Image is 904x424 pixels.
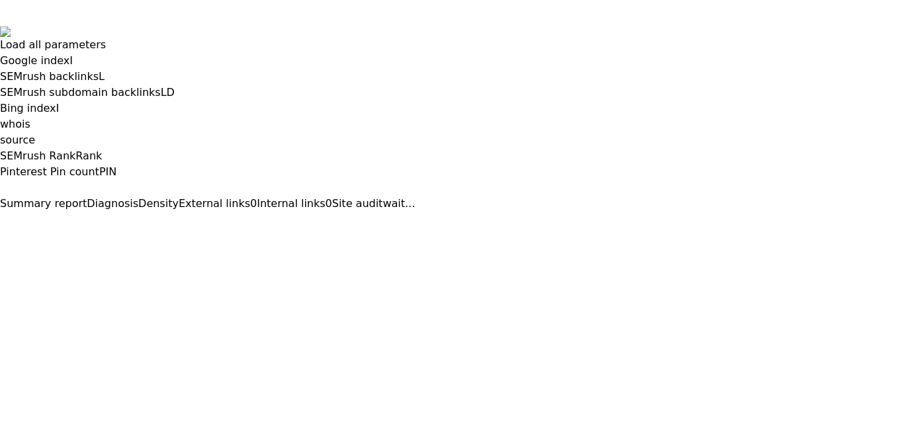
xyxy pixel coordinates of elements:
[326,197,332,210] span: 0
[138,197,179,210] span: Density
[69,54,73,67] span: I
[161,86,175,99] span: LD
[75,149,102,162] span: Rank
[257,197,325,210] span: Internal links
[250,197,257,210] span: 0
[56,102,60,114] span: I
[99,165,116,178] span: PIN
[383,197,415,210] span: wait...
[179,197,250,210] span: External links
[99,70,105,83] span: L
[332,197,383,210] span: Site audit
[87,197,138,210] span: Diagnosis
